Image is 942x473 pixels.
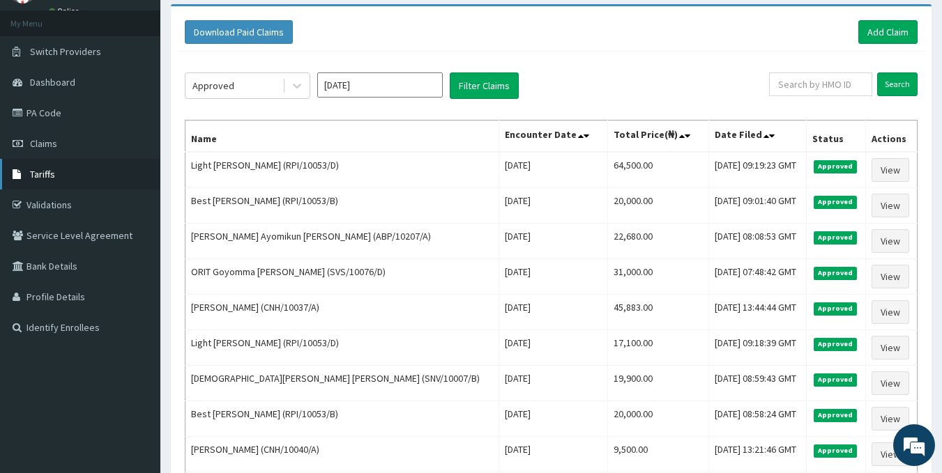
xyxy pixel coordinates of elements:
[499,401,607,437] td: [DATE]
[499,330,607,366] td: [DATE]
[499,295,607,330] td: [DATE]
[709,259,807,295] td: [DATE] 07:48:42 GMT
[185,224,499,259] td: [PERSON_NAME] Ayomikun [PERSON_NAME] (ABP/10207/A)
[499,366,607,401] td: [DATE]
[7,320,266,369] textarea: Type your message and hit 'Enter'
[499,152,607,188] td: [DATE]
[709,366,807,401] td: [DATE] 08:59:43 GMT
[814,302,858,315] span: Approved
[872,407,909,431] a: View
[608,152,709,188] td: 64,500.00
[499,437,607,472] td: [DATE]
[814,373,858,386] span: Approved
[872,371,909,395] a: View
[814,409,858,421] span: Approved
[499,259,607,295] td: [DATE]
[608,401,709,437] td: 20,000.00
[229,7,262,40] div: Minimize live chat window
[26,70,56,104] img: d_794563401_company_1708531726252_794563401
[81,146,192,286] span: We're online!
[814,444,858,457] span: Approved
[769,72,872,96] input: Search by HMO ID
[185,188,499,224] td: Best [PERSON_NAME] (RPI/10053/B)
[608,188,709,224] td: 20,000.00
[814,160,858,173] span: Approved
[709,121,807,153] th: Date Filed
[30,45,101,58] span: Switch Providers
[185,295,499,330] td: [PERSON_NAME] (CNH/10037/A)
[317,72,443,98] input: Select Month and Year
[185,20,293,44] button: Download Paid Claims
[709,224,807,259] td: [DATE] 08:08:53 GMT
[872,265,909,288] a: View
[608,259,709,295] td: 31,000.00
[608,295,709,330] td: 45,883.00
[499,188,607,224] td: [DATE]
[709,437,807,472] td: [DATE] 13:21:46 GMT
[185,330,499,366] td: Light [PERSON_NAME] (RPI/10053/D)
[709,188,807,224] td: [DATE] 09:01:40 GMT
[185,259,499,295] td: ORIT Goyomma [PERSON_NAME] (SVS/10076/D)
[709,152,807,188] td: [DATE] 09:19:23 GMT
[814,267,858,279] span: Approved
[608,366,709,401] td: 19,900.00
[865,121,917,153] th: Actions
[73,78,234,96] div: Chat with us now
[185,401,499,437] td: Best [PERSON_NAME] (RPI/10053/B)
[185,366,499,401] td: [DEMOGRAPHIC_DATA][PERSON_NAME] [PERSON_NAME] (SNV/10007/B)
[30,76,75,88] span: Dashboard
[499,224,607,259] td: [DATE]
[872,194,909,217] a: View
[872,229,909,253] a: View
[49,6,82,16] a: Online
[872,442,909,466] a: View
[608,224,709,259] td: 22,680.00
[608,437,709,472] td: 9,500.00
[185,121,499,153] th: Name
[872,336,909,359] a: View
[30,137,57,150] span: Claims
[709,401,807,437] td: [DATE] 08:58:24 GMT
[185,437,499,472] td: [PERSON_NAME] (CNH/10040/A)
[872,300,909,324] a: View
[499,121,607,153] th: Encounter Date
[709,330,807,366] td: [DATE] 09:18:39 GMT
[709,295,807,330] td: [DATE] 13:44:44 GMT
[858,20,918,44] a: Add Claim
[814,196,858,208] span: Approved
[872,158,909,182] a: View
[185,152,499,188] td: Light [PERSON_NAME] (RPI/10053/D)
[608,330,709,366] td: 17,100.00
[814,338,858,350] span: Approved
[30,168,55,180] span: Tariffs
[877,72,918,96] input: Search
[192,79,234,93] div: Approved
[608,121,709,153] th: Total Price(₦)
[450,72,519,99] button: Filter Claims
[806,121,865,153] th: Status
[814,231,858,244] span: Approved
